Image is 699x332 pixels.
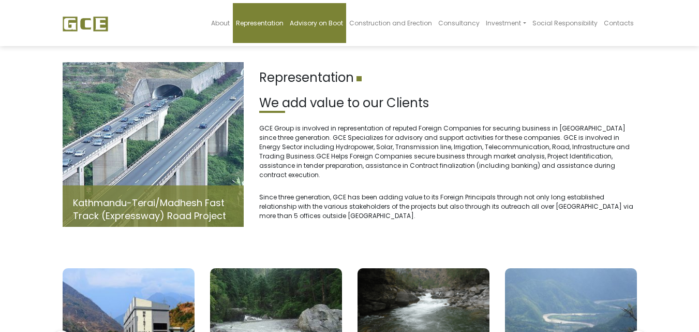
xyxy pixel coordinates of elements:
a: About [208,3,233,43]
p: Since three generation, GCE has been adding value to its Foreign Principals through not only long... [259,193,637,221]
a: Investment [483,3,529,43]
a: Consultancy [435,3,483,43]
a: Advisory on Boot [287,3,346,43]
a: Contacts [601,3,637,43]
h2: We add value to our Clients [259,96,637,111]
h1: Representation [259,70,637,85]
span: Advisory on Boot [290,19,343,27]
span: Representation [236,19,284,27]
a: Social Responsibility [529,3,601,43]
p: GCE Group is involved in representation of reputed Foreign Companies for securing business in [GE... [259,124,637,180]
span: Consultancy [438,19,480,27]
span: Construction and Erection [349,19,432,27]
a: Representation [233,3,287,43]
img: GCE Group [63,16,108,32]
span: About [211,19,230,27]
span: Contacts [604,19,634,27]
a: Kathmandu-Terai/Madhesh Fast Track (Expressway) Road Project [73,196,226,222]
a: Construction and Erection [346,3,435,43]
span: Social Responsibility [532,19,598,27]
span: Investment [486,19,521,27]
img: Fast-track.jpg [63,62,244,227]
